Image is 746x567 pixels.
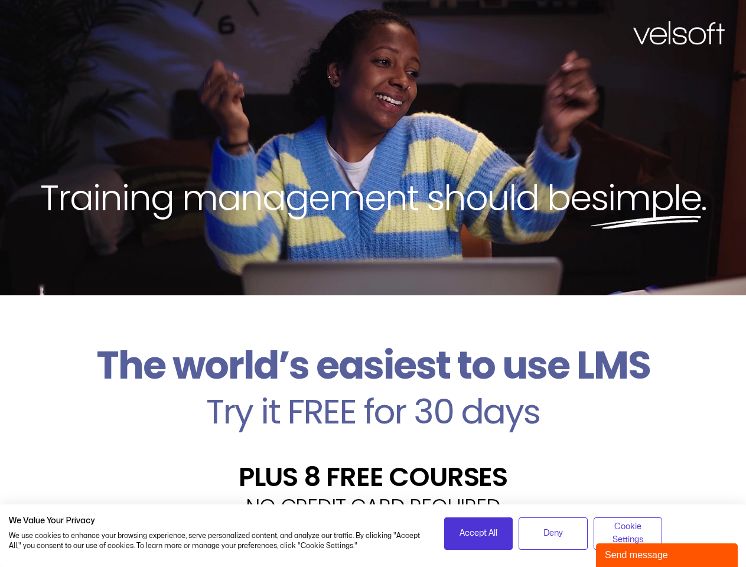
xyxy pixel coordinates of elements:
h2: We Value Your Privacy [9,516,426,526]
h2: PLUS 8 FREE COURSES [9,464,737,490]
button: Accept all cookies [444,517,513,550]
span: Cookie Settings [601,520,655,547]
h2: Training management should be . [21,175,725,221]
p: We use cookies to enhance your browsing experience, serve personalized content, and analyze our t... [9,531,426,551]
h2: The world’s easiest to use LMS [9,343,737,389]
span: Deny [543,527,563,540]
h2: Try it FREE for 30 days [9,395,737,429]
iframe: chat widget [596,541,740,567]
span: Accept All [460,527,497,540]
button: Deny all cookies [519,517,588,550]
button: Adjust cookie preferences [594,517,663,550]
span: simple [591,173,701,223]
